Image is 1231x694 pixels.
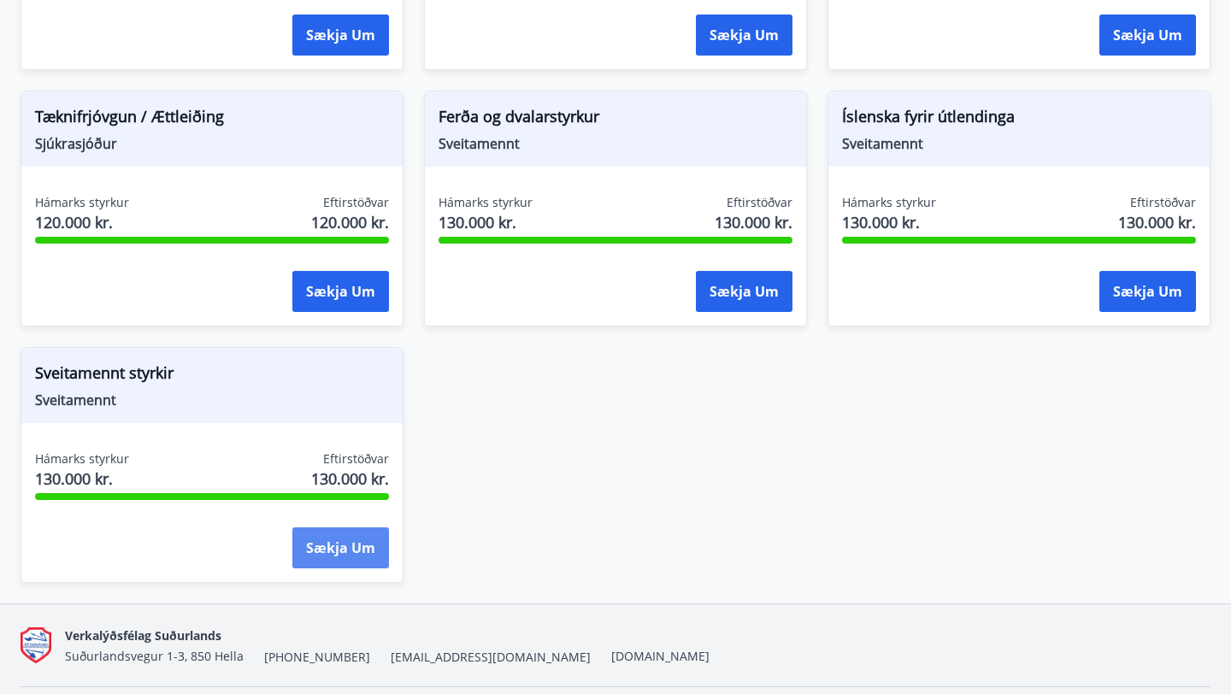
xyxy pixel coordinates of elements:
button: Sækja um [696,15,792,56]
span: Hámarks styrkur [842,194,936,211]
span: 130.000 kr. [715,211,792,233]
a: [DOMAIN_NAME] [611,648,710,664]
span: Íslenska fyrir útlendinga [842,105,1196,134]
span: Hámarks styrkur [439,194,533,211]
span: Sveitamennt [35,391,389,409]
span: Sveitamennt [439,134,792,153]
span: 130.000 kr. [842,211,936,233]
span: Hámarks styrkur [35,194,129,211]
span: [EMAIL_ADDRESS][DOMAIN_NAME] [391,649,591,666]
img: Q9do5ZaFAFhn9lajViqaa6OIrJ2A2A46lF7VsacK.png [21,627,51,664]
span: Sveitamennt styrkir [35,362,389,391]
button: Sækja um [292,271,389,312]
span: 130.000 kr. [311,468,389,490]
span: Eftirstöðvar [323,450,389,468]
span: 130.000 kr. [35,468,129,490]
span: [PHONE_NUMBER] [264,649,370,666]
span: Tæknifrjóvgun / Ættleiðing [35,105,389,134]
button: Sækja um [696,271,792,312]
span: 130.000 kr. [439,211,533,233]
span: Verkalýðsfélag Suðurlands [65,627,221,644]
button: Sækja um [1099,271,1196,312]
span: Hámarks styrkur [35,450,129,468]
span: Eftirstöðvar [323,194,389,211]
span: Sveitamennt [842,134,1196,153]
span: Suðurlandsvegur 1-3, 850 Hella [65,648,244,664]
span: 120.000 kr. [35,211,129,233]
span: Eftirstöðvar [1130,194,1196,211]
button: Sækja um [292,15,389,56]
span: Ferða og dvalarstyrkur [439,105,792,134]
span: 130.000 kr. [1118,211,1196,233]
span: Eftirstöðvar [727,194,792,211]
span: Sjúkrasjóður [35,134,389,153]
button: Sækja um [1099,15,1196,56]
button: Sækja um [292,527,389,568]
span: 120.000 kr. [311,211,389,233]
